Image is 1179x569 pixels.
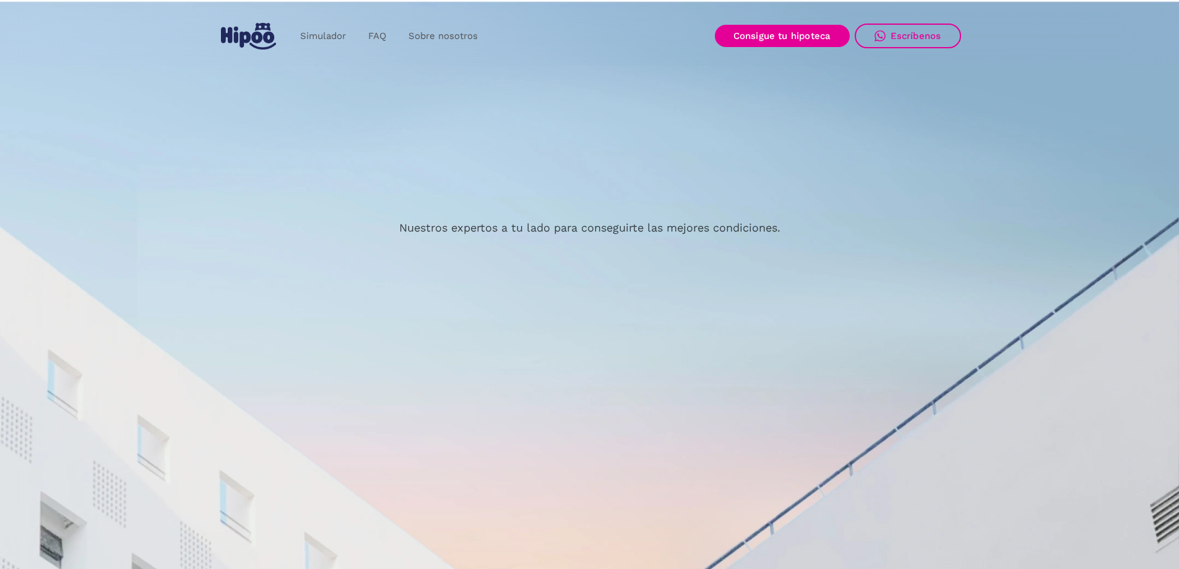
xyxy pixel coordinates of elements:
[891,30,941,41] div: Escríbenos
[855,24,961,48] a: Escríbenos
[357,24,397,48] a: FAQ
[715,25,850,47] a: Consigue tu hipoteca
[218,18,279,54] a: home
[397,24,489,48] a: Sobre nosotros
[289,24,357,48] a: Simulador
